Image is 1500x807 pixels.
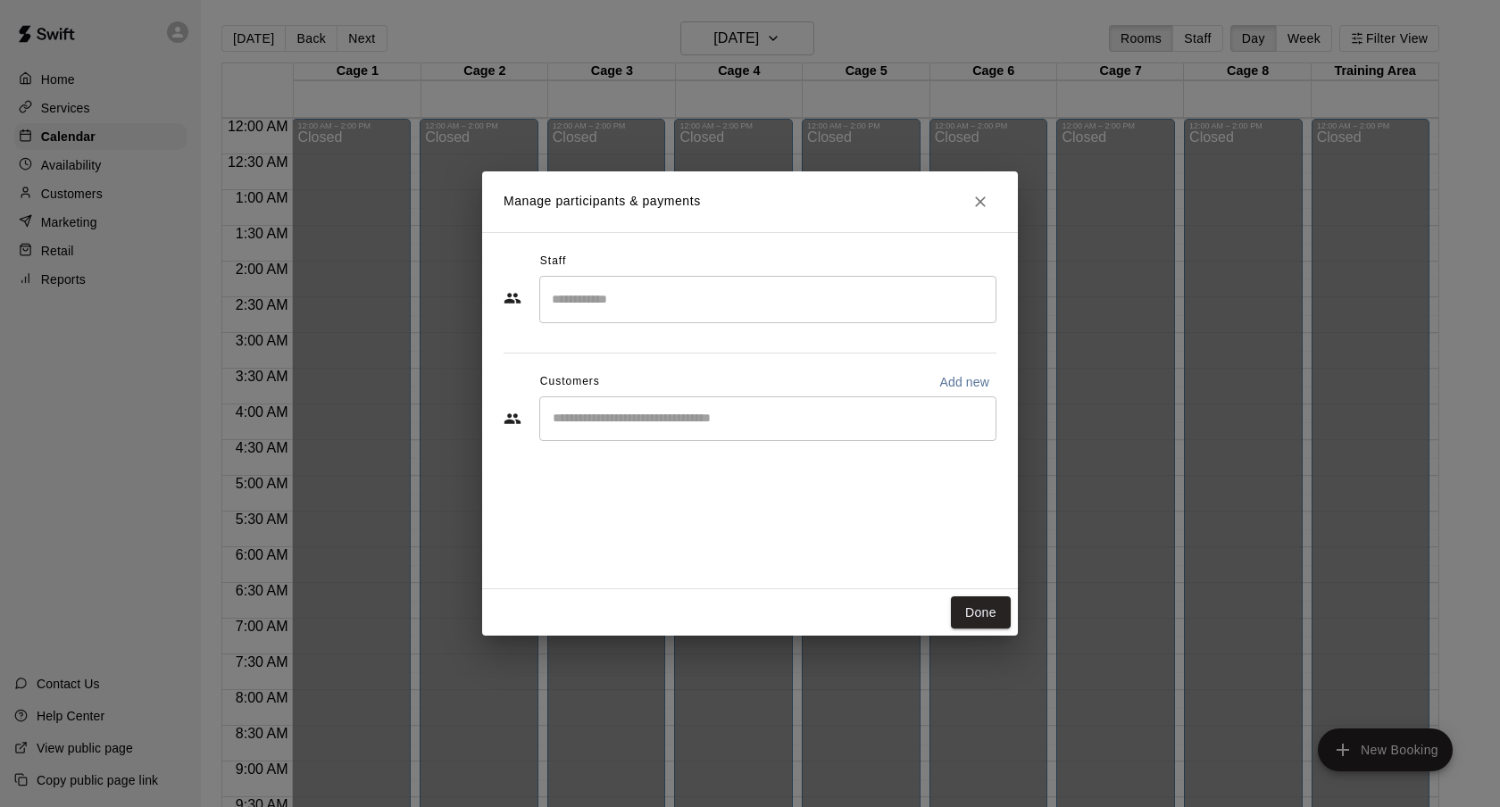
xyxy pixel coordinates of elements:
button: Done [951,596,1011,629]
p: Add new [939,373,989,391]
svg: Staff [504,289,521,307]
p: Manage participants & payments [504,192,701,211]
div: Start typing to search customers... [539,396,996,441]
div: Search staff [539,276,996,323]
button: Close [964,186,996,218]
span: Customers [540,368,600,396]
span: Staff [540,247,566,276]
button: Add new [932,368,996,396]
svg: Customers [504,410,521,428]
